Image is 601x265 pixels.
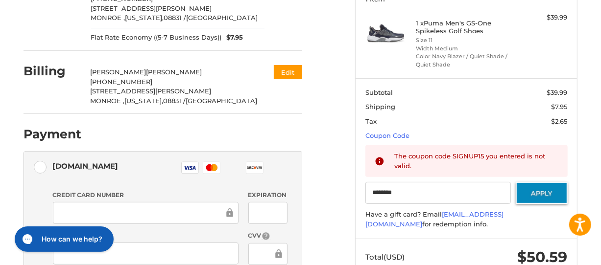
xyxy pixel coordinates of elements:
[416,19,515,35] h4: 1 x Puma Men's GS-One Spikeless Golf Shoes
[91,87,212,95] span: [STREET_ADDRESS][PERSON_NAME]
[53,158,119,174] div: [DOMAIN_NAME]
[53,191,239,199] label: Credit Card Number
[365,182,511,204] input: Gift Certificate or Coupon Code
[516,182,568,204] button: Apply
[24,64,81,79] h2: Billing
[365,117,377,125] span: Tax
[91,4,212,12] span: [STREET_ADDRESS][PERSON_NAME]
[416,52,515,68] li: Color Navy Blazer / Quiet Shade / Quiet Shade
[248,231,288,241] label: CVV
[186,97,258,105] span: [GEOGRAPHIC_DATA]
[365,103,395,110] span: Shipping
[517,13,567,22] div: $39.99
[164,14,187,22] span: 08831 /
[365,210,568,229] div: Have a gift card? Email for redemption info.
[222,33,243,43] span: $7.95
[53,231,239,240] label: Name on Card
[365,132,409,139] a: Coupon Code
[365,210,504,228] a: [EMAIL_ADDRESS][DOMAIN_NAME]
[365,88,393,96] span: Subtotal
[10,223,117,255] iframe: Gorgias live chat messenger
[91,78,153,86] span: [PHONE_NUMBER]
[248,191,288,199] label: Expiration
[274,65,302,79] button: Edit
[416,44,515,53] li: Width Medium
[125,97,164,105] span: [US_STATE],
[125,14,164,22] span: [US_STATE],
[365,252,405,262] span: Total (USD)
[552,103,568,110] span: $7.95
[146,68,202,76] span: [PERSON_NAME]
[24,127,81,142] h2: Payment
[394,152,558,171] div: The coupon code SIGNUP15 you entered is not valid.
[552,117,568,125] span: $2.65
[91,97,125,105] span: MONROE ,
[91,68,146,76] span: [PERSON_NAME]
[187,14,258,22] span: [GEOGRAPHIC_DATA]
[520,239,601,265] iframe: Google Customer Reviews
[91,14,125,22] span: MONROE ,
[416,36,515,44] li: Size 11
[91,33,222,43] span: Flat Rate Economy ((5-7 Business Days))
[547,88,568,96] span: $39.99
[164,97,186,105] span: 08831 /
